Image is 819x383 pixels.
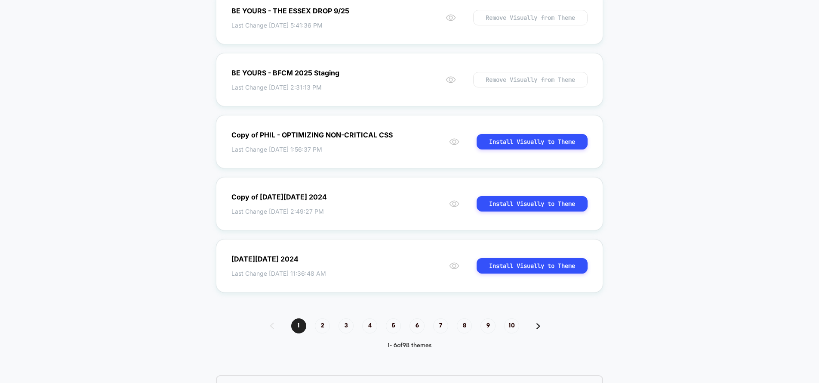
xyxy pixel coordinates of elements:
[386,318,401,333] span: 5
[231,69,339,77] div: BE YOURS - BFCM 2025 Staging
[231,131,393,139] div: Copy of PHIL - OPTIMIZING NON-CRITICAL CSS
[291,318,306,333] span: 1
[231,193,327,201] div: Copy of [DATE][DATE] 2024
[231,146,424,153] span: Last Change [DATE] 1:56:37 PM
[231,84,370,91] span: Last Change [DATE] 2:31:13 PM
[409,318,425,333] span: 6
[536,323,540,329] img: pagination forward
[231,208,358,215] span: Last Change [DATE] 2:49:27 PM
[315,318,330,333] span: 2
[262,342,557,349] div: 1 - 6 of 98 themes
[477,258,588,274] button: Install Visually to Theme
[231,6,349,15] div: BE YOURS - THE ESSEX DROP 9/25
[231,22,380,29] span: Last Change [DATE] 5:41:36 PM
[477,134,588,149] button: Install Visually to Theme
[457,318,472,333] span: 8
[477,196,588,212] button: Install Visually to Theme
[231,255,299,263] div: [DATE][DATE] 2024
[231,270,329,277] span: Last Change [DATE] 11:36:48 AM
[433,318,448,333] span: 7
[480,318,496,333] span: 9
[473,72,588,87] button: Remove Visually from Theme
[362,318,377,333] span: 4
[473,10,588,25] button: Remove Visually from Theme
[504,318,519,333] span: 10
[339,318,354,333] span: 3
